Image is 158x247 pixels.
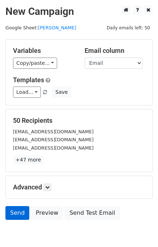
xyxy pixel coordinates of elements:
[13,58,57,69] a: Copy/paste...
[13,129,94,134] small: [EMAIL_ADDRESS][DOMAIN_NAME]
[5,206,29,220] a: Send
[31,206,63,220] a: Preview
[13,117,145,125] h5: 50 Recipients
[52,87,71,98] button: Save
[13,183,145,191] h5: Advanced
[13,145,94,151] small: [EMAIL_ADDRESS][DOMAIN_NAME]
[5,25,76,30] small: Google Sheet:
[38,25,76,30] a: [PERSON_NAME]
[104,25,153,30] a: Daily emails left: 50
[85,47,145,55] h5: Email column
[65,206,120,220] a: Send Test Email
[5,5,153,18] h2: New Campaign
[13,76,44,84] a: Templates
[104,24,153,32] span: Daily emails left: 50
[13,155,43,164] a: +47 more
[122,212,158,247] iframe: Chat Widget
[13,87,41,98] a: Load...
[13,137,94,142] small: [EMAIL_ADDRESS][DOMAIN_NAME]
[13,47,74,55] h5: Variables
